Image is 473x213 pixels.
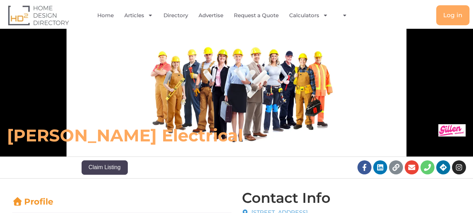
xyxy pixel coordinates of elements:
a: Calculators [289,7,328,24]
a: Directory [164,7,188,24]
a: Request a Quote [234,7,279,24]
a: Articles [124,7,153,24]
a: Home [97,7,114,24]
span: Log in [443,12,462,18]
a: Profile [12,197,53,207]
a: Log in [436,5,469,25]
a: Advertise [199,7,223,24]
nav: Menu [97,7,353,24]
button: Claim Listing [82,160,128,174]
h4: Contact Info [242,191,331,205]
h6: [PERSON_NAME] Electrical [7,125,328,146]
